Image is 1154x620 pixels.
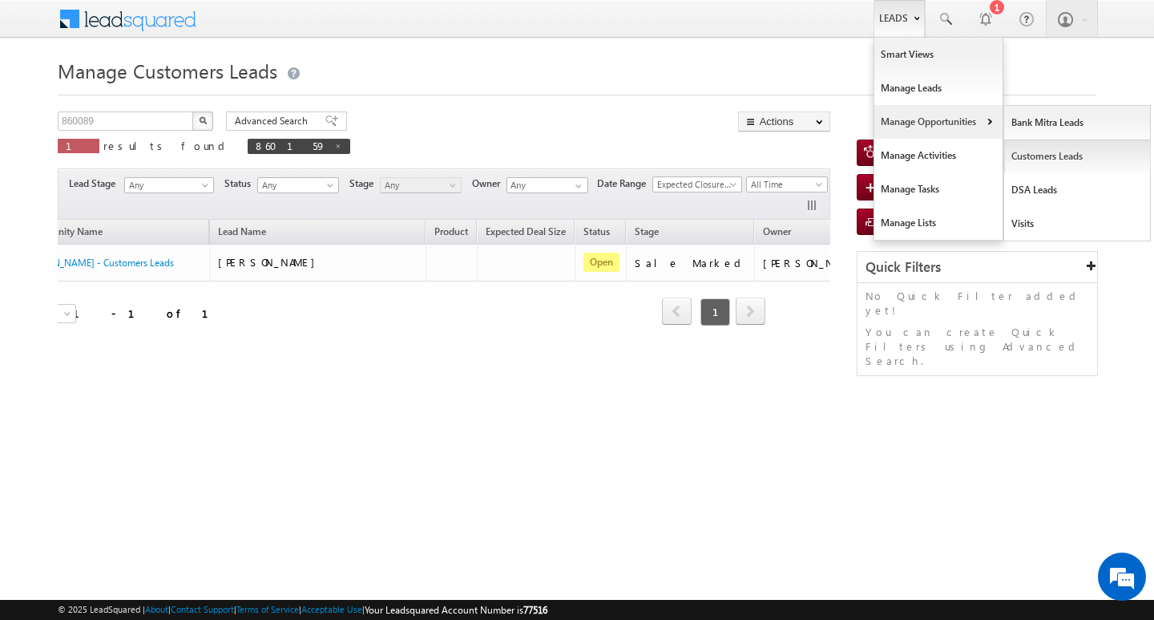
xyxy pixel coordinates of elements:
span: next [736,298,765,325]
a: Manage Lists [874,206,1003,240]
span: © 2025 LeadSquared | | | | | [58,602,547,618]
span: All Time [747,177,823,192]
a: Expected Deal Size [478,223,574,244]
a: All Time [746,176,828,192]
div: Quick Filters [857,252,1097,283]
a: Manage Leads [874,71,1003,105]
a: Opportunity Name [14,223,111,244]
span: Stage [349,176,380,191]
input: Type to Search [506,177,588,193]
span: Advanced Search [235,114,313,128]
span: prev [662,298,692,325]
a: Status [575,223,618,244]
a: [PERSON_NAME] - Customers Leads [22,257,174,269]
a: Any [257,177,339,193]
span: Lead Stage [69,176,122,191]
a: Customers Leads [1004,140,1151,173]
span: 1 [700,298,730,326]
div: Chat with us now [83,84,269,105]
span: Opportunity Name [22,225,103,237]
span: Any [125,178,208,192]
a: Stage [627,223,667,244]
span: results found [103,139,231,152]
span: Stage [635,225,659,237]
a: Show All Items [567,178,587,194]
p: No Quick Filter added yet! [865,289,1089,318]
a: About [145,604,168,614]
a: Any [380,177,462,193]
div: Minimize live chat window [263,8,301,47]
a: DSA Leads [1004,173,1151,207]
p: You can create Quick Filters using Advanced Search. [865,325,1089,368]
span: Status [224,176,257,191]
div: 1 - 1 of 1 [73,304,228,322]
img: Search [199,116,207,124]
a: Smart Views [874,38,1003,71]
img: d_60004797649_company_0_60004797649 [27,84,67,105]
a: Manage Tasks [874,172,1003,206]
span: [PERSON_NAME] [218,255,323,269]
a: next [736,299,765,325]
span: Expected Deal Size [486,225,566,237]
textarea: Type your message and hit 'Enter' [21,148,293,480]
span: Owner [472,176,506,191]
a: Manage Activities [874,139,1003,172]
a: Manage Opportunities [874,105,1003,139]
a: Contact Support [171,604,234,614]
button: Actions [738,111,830,132]
div: [PERSON_NAME] [763,256,868,270]
span: Any [381,178,457,192]
span: Manage Customers Leads [58,58,277,83]
span: Your Leadsquared Account Number is [365,604,547,616]
span: Date Range [597,176,652,191]
span: Open [583,253,619,272]
span: 860159 [256,139,326,152]
span: 1 [66,139,91,152]
a: Visits [1004,207,1151,241]
div: Sale Marked [635,256,747,270]
span: Expected Closure Date [653,177,736,192]
a: Bank Mitra Leads [1004,106,1151,140]
span: Owner [763,225,791,237]
a: Any [124,177,214,193]
span: Any [258,178,334,192]
a: Terms of Service [236,604,299,614]
span: Lead Name [210,223,274,244]
em: Start Chat [218,494,291,516]
a: Expected Closure Date [652,176,742,192]
span: 77516 [523,604,547,616]
a: prev [662,299,692,325]
a: Acceptable Use [301,604,362,614]
span: Product [434,225,468,237]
